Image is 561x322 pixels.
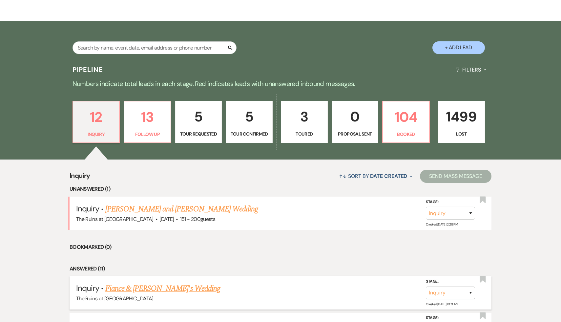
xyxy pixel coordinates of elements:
[438,101,485,143] a: 1499Lost
[336,130,374,138] p: Proposal Sent
[285,106,323,128] p: 3
[76,283,99,293] span: Inquiry
[73,41,237,54] input: Search by name, event date, email address or phone number
[73,65,103,74] h3: Pipeline
[70,265,491,273] li: Answered (11)
[179,106,218,128] p: 5
[370,173,407,180] span: Date Created
[76,216,154,223] span: The Ruins at [GEOGRAPHIC_DATA]
[105,203,258,215] a: [PERSON_NAME] and [PERSON_NAME] Wedding
[76,204,99,214] span: Inquiry
[76,295,154,302] span: The Ruins at [GEOGRAPHIC_DATA]
[285,130,323,138] p: Toured
[44,78,517,89] p: Numbers indicate total leads in each stage. Red indicates leads with unanswered inbound messages.
[230,130,268,138] p: Tour Confirmed
[128,131,167,138] p: Follow Up
[339,173,347,180] span: ↑↓
[336,106,374,128] p: 0
[387,106,425,128] p: 104
[179,130,218,138] p: Tour Requested
[105,283,220,294] a: Fiance & [PERSON_NAME]'s Wedding
[442,106,481,128] p: 1499
[453,61,488,78] button: Filters
[281,101,328,143] a: 3Toured
[426,278,475,285] label: Stage:
[77,131,115,138] p: Inquiry
[332,101,379,143] a: 0Proposal Sent
[128,106,167,128] p: 13
[73,101,120,143] a: 12Inquiry
[159,216,174,223] span: [DATE]
[180,216,215,223] span: 151 - 200 guests
[432,41,485,54] button: + Add Lead
[426,198,475,205] label: Stage:
[77,106,115,128] p: 12
[124,101,171,143] a: 13Follow Up
[382,101,430,143] a: 104Booked
[70,243,491,251] li: Bookmarked (0)
[442,130,481,138] p: Lost
[426,314,475,322] label: Stage:
[175,101,222,143] a: 5Tour Requested
[230,106,268,128] p: 5
[70,185,491,193] li: Unanswered (1)
[336,167,415,185] button: Sort By Date Created
[70,171,90,185] span: Inquiry
[420,170,491,183] button: Send Mass Message
[387,131,425,138] p: Booked
[226,101,273,143] a: 5Tour Confirmed
[426,302,458,306] span: Created: [DATE] 10:13 AM
[426,222,458,226] span: Created: [DATE] 2:29 PM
